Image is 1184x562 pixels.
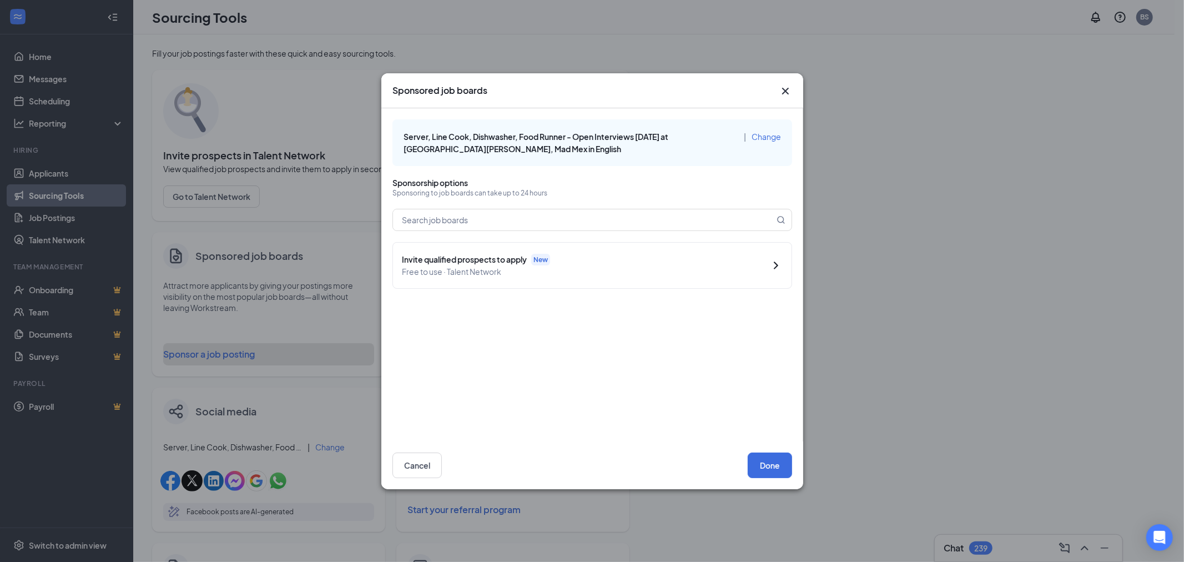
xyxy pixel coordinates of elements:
[533,254,548,264] span: New
[402,265,760,278] span: Free to use · Talent Network
[1146,524,1173,551] div: Open Intercom Messenger
[402,253,527,265] span: Invite qualified prospects to apply
[769,259,783,272] svg: ChevronRight
[404,132,668,154] span: Server, Line Cook, Dishwasher, Food Runner - Open Interviews [DATE] at [GEOGRAPHIC_DATA][PERSON_N...
[779,84,792,98] svg: Cross
[392,84,487,97] h3: Sponsored job boards
[748,453,792,478] button: Done
[392,177,792,188] p: Sponsorship options
[752,132,781,142] span: Change
[744,132,746,142] span: |
[393,209,774,230] input: Search job boards
[392,453,442,478] button: Cancel
[392,188,792,198] p: Sponsoring to job boards can take up to 24 hours
[752,131,781,143] button: Change
[779,84,792,98] button: Close
[777,215,785,224] svg: MagnifyingGlass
